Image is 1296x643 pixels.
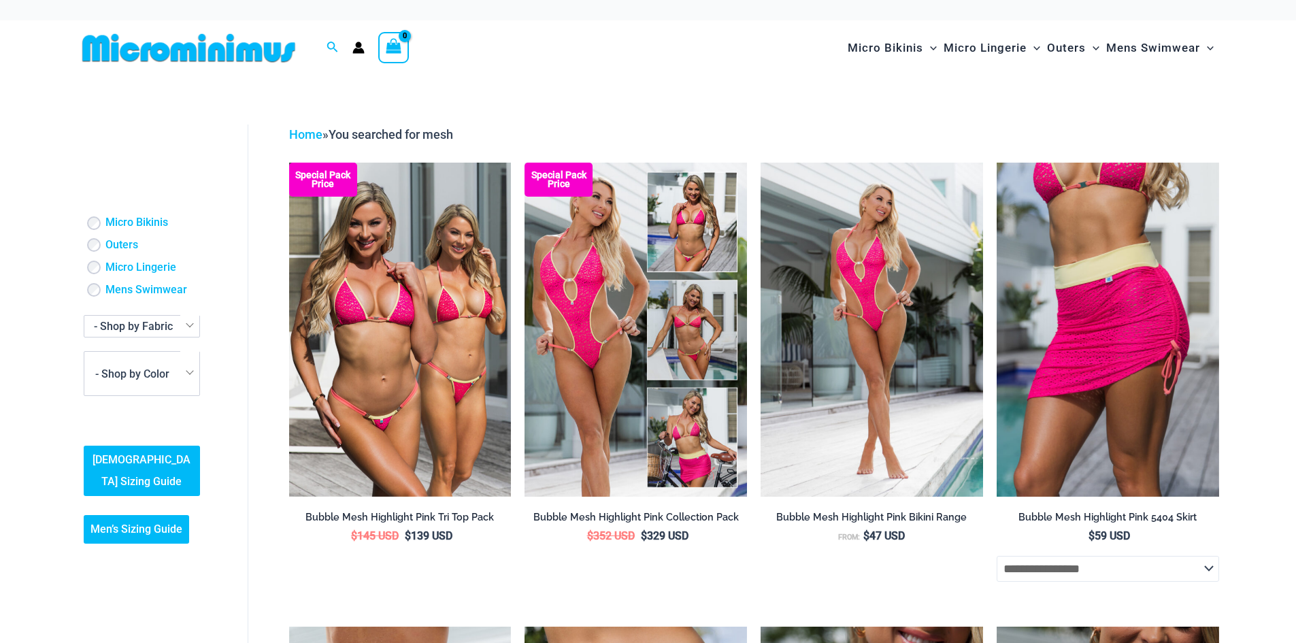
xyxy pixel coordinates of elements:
a: Micro Bikinis [105,216,168,230]
span: Menu Toggle [1200,31,1214,65]
a: Bubble Mesh Highlight Pink 309 Top 5404 Skirt 01Bubble Mesh Highlight Pink 309 Top 5404 Skirt 02B... [997,163,1219,496]
img: Collection Pack F [525,163,747,496]
span: Micro Bikinis [848,31,923,65]
img: MM SHOP LOGO FLAT [77,33,301,63]
span: Menu Toggle [1027,31,1040,65]
img: Bubble Mesh Highlight Pink 819 One Piece 01 [761,163,983,496]
span: $ [863,529,869,542]
a: OutersMenu ToggleMenu Toggle [1044,27,1103,69]
span: Outers [1047,31,1086,65]
a: Bubble Mesh Highlight Pink Bikini Range [761,511,983,529]
a: Bubble Mesh Highlight Pink Tri Top Pack [289,511,512,529]
h2: Bubble Mesh Highlight Pink Tri Top Pack [289,511,512,524]
a: Bubble Mesh Highlight Pink 819 One Piece 01Bubble Mesh Highlight Pink 819 One Piece 03Bubble Mesh... [761,163,983,496]
span: Mens Swimwear [1106,31,1200,65]
b: Special Pack Price [525,171,593,188]
a: Home [289,127,322,142]
span: $ [1089,529,1095,542]
a: Search icon link [327,39,339,56]
bdi: 139 USD [405,529,452,542]
span: - Shop by Fabric [84,315,200,337]
a: Outers [105,238,138,252]
a: Bubble Mesh Highlight Pink Collection Pack [525,511,747,529]
img: Tri Top Pack F [289,163,512,496]
a: Mens Swimwear [105,283,187,297]
a: Tri Top Pack F Tri Top Pack BTri Top Pack B [289,163,512,496]
a: Collection Pack F Collection Pack BCollection Pack B [525,163,747,496]
a: Micro BikinisMenu ToggleMenu Toggle [844,27,940,69]
span: Menu Toggle [923,31,937,65]
span: $ [405,529,411,542]
a: Micro Lingerie [105,261,176,275]
h2: Bubble Mesh Highlight Pink 5404 Skirt [997,511,1219,524]
span: - Shop by Color [84,351,200,396]
bdi: 145 USD [351,529,399,542]
span: - Shop by Fabric [84,316,199,337]
span: $ [641,529,647,542]
a: Micro LingerieMenu ToggleMenu Toggle [940,27,1044,69]
b: Special Pack Price [289,171,357,188]
span: Menu Toggle [1086,31,1099,65]
span: - Shop by Color [84,352,199,395]
bdi: 47 USD [863,529,905,542]
a: [DEMOGRAPHIC_DATA] Sizing Guide [84,446,200,496]
bdi: 329 USD [641,529,688,542]
bdi: 352 USD [587,529,635,542]
span: Micro Lingerie [944,31,1027,65]
span: » [289,127,453,142]
span: $ [351,529,357,542]
h2: Bubble Mesh Highlight Pink Bikini Range [761,511,983,524]
a: View Shopping Cart, empty [378,32,410,63]
span: From: [838,533,860,542]
nav: Site Navigation [842,25,1220,71]
a: Bubble Mesh Highlight Pink 5404 Skirt [997,511,1219,529]
a: Men’s Sizing Guide [84,515,189,544]
span: - Shop by Color [95,367,169,380]
span: - Shop by Fabric [94,320,173,333]
a: Mens SwimwearMenu ToggleMenu Toggle [1103,27,1217,69]
span: You searched for mesh [329,127,453,142]
img: Bubble Mesh Highlight Pink 309 Top 5404 Skirt 01 [997,163,1219,496]
h2: Bubble Mesh Highlight Pink Collection Pack [525,511,747,524]
span: $ [587,529,593,542]
a: Account icon link [352,42,365,54]
bdi: 59 USD [1089,529,1130,542]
